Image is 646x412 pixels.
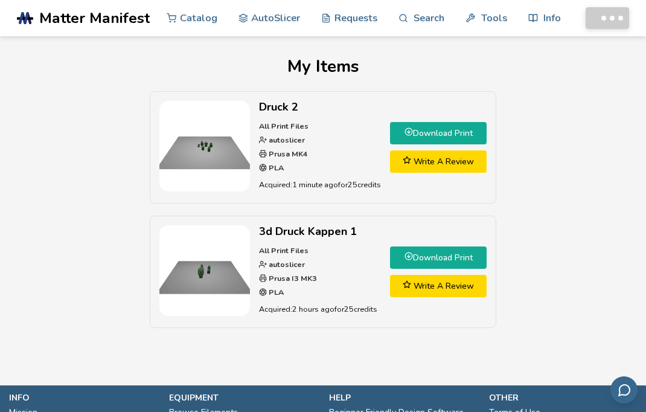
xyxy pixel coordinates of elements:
p: Acquired: 1 minute ago for 25 credits [259,178,381,191]
strong: autoslicer [267,259,305,269]
p: other [489,391,637,404]
a: Write A Review [390,150,487,173]
p: Acquired: 2 hours ago for 25 credits [259,303,381,315]
h1: My Items [17,57,629,76]
strong: Prusa MK4 [267,149,308,159]
strong: All Print Files [259,121,309,131]
p: equipment [169,391,317,404]
p: info [9,391,157,404]
strong: Prusa I3 MK3 [267,273,317,283]
span: Matter Manifest [39,10,150,27]
a: Write A Review [390,275,487,297]
h2: Druck 2 [259,101,381,114]
p: help [329,391,477,404]
h2: 3d Druck Kappen 1 [259,225,381,238]
strong: PLA [267,287,284,297]
button: Send feedback via email [610,376,638,404]
a: Download Print [390,122,487,144]
img: Druck 2 [159,101,250,192]
strong: PLA [267,163,284,173]
strong: All Print Files [259,245,309,256]
strong: autoslicer [267,135,305,145]
img: 3d Druck Kappen 1 [159,225,250,316]
a: Download Print [390,246,487,269]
